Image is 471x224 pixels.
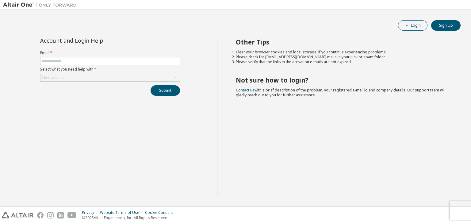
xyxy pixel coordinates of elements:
h2: Not sure how to login? [236,76,450,84]
div: Account and Login Help [40,38,152,43]
div: Cookie Consent [145,210,177,215]
button: Login [398,20,427,31]
div: Website Terms of Use [100,210,145,215]
img: altair_logo.svg [2,212,33,218]
li: Please verify that the links in the activation e-mails are not expired. [236,60,450,64]
img: linkedin.svg [57,212,64,218]
label: Email [40,50,180,55]
div: Privacy [82,210,100,215]
label: Select what you need help with [40,67,180,72]
li: Please check for [EMAIL_ADDRESS][DOMAIN_NAME] mails in your junk or spam folder. [236,55,450,60]
div: Click to select [42,75,66,80]
button: Sign Up [431,20,461,31]
button: Submit [151,85,180,96]
h2: Other Tips [236,38,450,46]
li: Clear your browser cookies and local storage, if you continue experiencing problems. [236,50,450,55]
img: Altair One [3,2,80,8]
p: © 2025 Altair Engineering, Inc. All Rights Reserved. [82,215,177,220]
a: Contact us [236,87,255,93]
span: with a brief description of the problem, your registered e-mail id and company details. Our suppo... [236,87,446,98]
img: youtube.svg [67,212,76,218]
div: Click to select [40,74,180,81]
img: instagram.svg [47,212,54,218]
img: facebook.svg [37,212,44,218]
